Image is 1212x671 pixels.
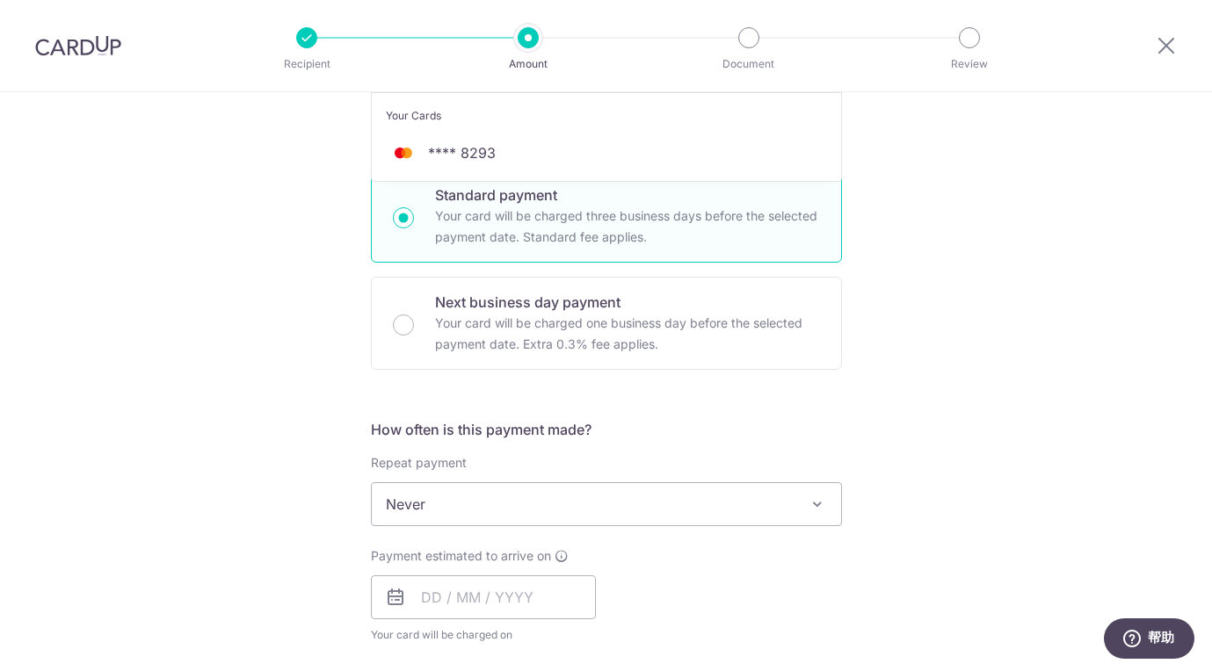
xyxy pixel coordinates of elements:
input: DD / MM / YYYY [371,575,596,619]
p: Your card will be charged three business days before the selected payment date. Standard fee appl... [435,206,820,248]
p: Amount [463,55,593,73]
label: Repeat payment [371,454,467,472]
span: Never [372,483,841,525]
span: Your Cards [386,107,441,125]
p: Review [904,55,1034,73]
img: MASTERCARD [386,142,421,163]
p: Document [684,55,814,73]
img: CardUp [35,35,121,56]
span: Payment estimated to arrive on [371,547,551,565]
iframe: 打开一个小组件，您可以在其中找到更多信息 [1103,618,1194,662]
h5: How often is this payment made? [371,419,842,440]
p: Standard payment [435,184,820,206]
span: Your card will be charged on [371,626,596,644]
p: Recipient [242,55,372,73]
span: Never [371,482,842,526]
p: Your card will be charged one business day before the selected payment date. Extra 0.3% fee applies. [435,313,820,355]
p: Next business day payment [435,292,820,313]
